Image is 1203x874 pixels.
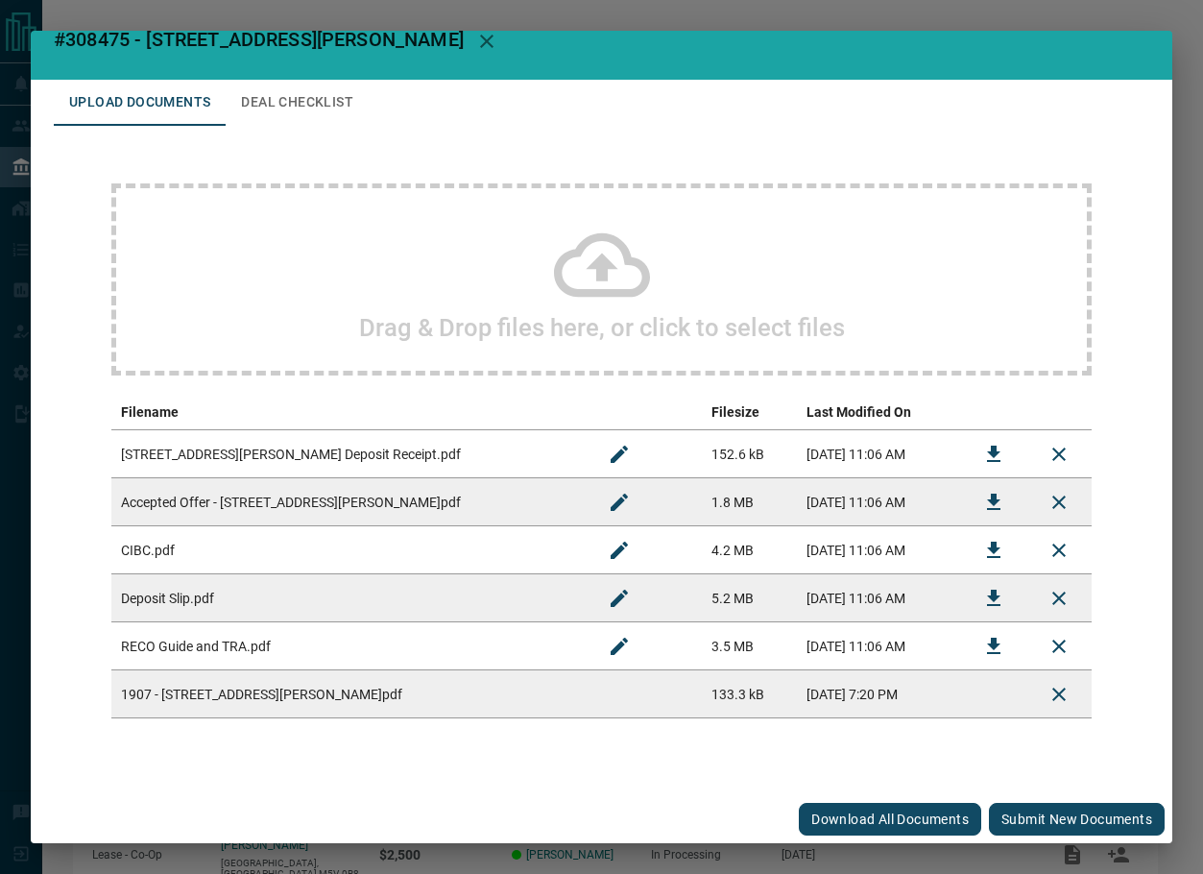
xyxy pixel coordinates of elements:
td: [DATE] 11:06 AM [797,478,961,526]
button: Remove File [1036,527,1082,573]
button: Rename [596,575,642,621]
td: [STREET_ADDRESS][PERSON_NAME] Deposit Receipt.pdf [111,430,587,478]
button: Download [971,623,1017,669]
td: RECO Guide and TRA.pdf [111,622,587,670]
div: Drag & Drop files here, or click to select files [111,183,1092,376]
button: Rename [596,623,642,669]
button: Download [971,479,1017,525]
span: #308475 - [STREET_ADDRESS][PERSON_NAME] [54,28,464,51]
button: Remove File [1036,575,1082,621]
button: Rename [596,479,642,525]
td: [DATE] 7:20 PM [797,670,961,718]
button: Deal Checklist [226,80,369,126]
td: [DATE] 11:06 AM [797,574,961,622]
th: Last Modified On [797,395,961,430]
td: Deposit Slip.pdf [111,574,587,622]
button: Download [971,527,1017,573]
button: Rename [596,431,642,477]
button: Upload Documents [54,80,226,126]
button: Remove File [1036,623,1082,669]
th: edit column [587,395,702,430]
td: 1907 - [STREET_ADDRESS][PERSON_NAME]pdf [111,670,587,718]
h2: Drag & Drop files here, or click to select files [359,313,845,342]
td: 5.2 MB [702,574,797,622]
td: 4.2 MB [702,526,797,574]
button: Submit new documents [989,803,1165,836]
button: Download All Documents [799,803,981,836]
td: 133.3 kB [702,670,797,718]
button: Download [971,431,1017,477]
button: Download [971,575,1017,621]
td: [DATE] 11:06 AM [797,430,961,478]
td: [DATE] 11:06 AM [797,526,961,574]
th: Filesize [702,395,797,430]
td: 152.6 kB [702,430,797,478]
button: Delete [1036,671,1082,717]
td: [DATE] 11:06 AM [797,622,961,670]
button: Remove File [1036,431,1082,477]
td: Accepted Offer - [STREET_ADDRESS][PERSON_NAME]pdf [111,478,587,526]
td: 1.8 MB [702,478,797,526]
td: CIBC.pdf [111,526,587,574]
td: 3.5 MB [702,622,797,670]
th: delete file action column [1026,395,1092,430]
th: download action column [961,395,1026,430]
button: Rename [596,527,642,573]
th: Filename [111,395,587,430]
button: Remove File [1036,479,1082,525]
